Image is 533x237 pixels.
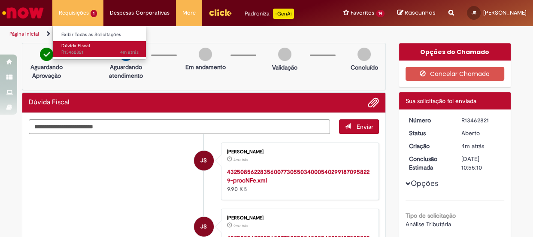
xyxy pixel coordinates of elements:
div: [DATE] 10:55:10 [461,155,501,172]
p: Aguardando atendimento [105,63,147,80]
textarea: Digite sua mensagem aqui... [29,119,330,134]
span: Requisições [59,9,89,17]
span: 9m atrás [233,223,248,228]
p: +GenAi [273,9,294,19]
div: Padroniza [245,9,294,19]
dt: Conclusão Estimada [403,155,455,172]
ul: Requisições [52,26,146,60]
span: JS [200,216,207,237]
img: ServiceNow [1,4,45,21]
div: Opções do Chamado [399,43,511,61]
time: 29/08/2025 14:54:59 [461,142,484,150]
p: Concluído [351,63,378,72]
b: Tipo de solicitação [406,212,456,219]
img: check-circle-green.png [40,48,53,61]
span: 4m atrás [461,142,484,150]
button: Adicionar anexos [368,97,379,108]
div: Jorge Wrague Dos Santos [194,151,214,170]
span: 4m atrás [120,49,139,55]
span: 4m atrás [233,157,248,162]
p: Validação [272,63,297,72]
span: Dúvida Fiscal [61,43,90,49]
span: Análise Tributária [406,220,451,228]
p: Em andamento [185,63,226,71]
span: Despesas Corporativas [110,9,170,17]
div: 29/08/2025 14:54:59 [461,142,501,150]
div: R13462821 [461,116,501,125]
span: [PERSON_NAME] [483,9,527,16]
img: img-circle-grey.png [357,48,371,61]
span: R13462821 [61,49,139,56]
time: 29/08/2025 14:54:54 [233,157,248,162]
ul: Trilhas de página [6,26,349,42]
div: [PERSON_NAME] [227,216,370,221]
a: Rascunhos [397,9,436,17]
img: click_logo_yellow_360x200.png [209,6,232,19]
span: 1 [91,10,97,17]
button: Cancelar Chamado [406,67,505,81]
span: JS [472,10,476,15]
span: Sua solicitação foi enviada [406,97,476,105]
span: Favoritos [351,9,374,17]
div: [PERSON_NAME] [227,149,370,155]
img: img-circle-grey.png [199,48,212,61]
p: Aguardando Aprovação [26,63,67,80]
dt: Número [403,116,455,125]
div: Aberto [461,129,501,137]
button: Enviar [339,119,379,134]
a: Exibir Todas as Solicitações [53,30,147,39]
span: More [182,9,196,17]
img: img-circle-grey.png [278,48,291,61]
span: Rascunhos [405,9,436,17]
time: 29/08/2025 14:50:35 [233,223,248,228]
time: 29/08/2025 14:55:01 [120,49,139,55]
dt: Status [403,129,455,137]
a: Página inicial [9,30,39,37]
h2: Dúvida Fiscal Histórico de tíquete [29,99,70,106]
div: 9.90 KB [227,167,370,193]
span: Enviar [357,123,373,131]
span: JS [200,150,207,171]
dt: Criação [403,142,455,150]
a: Aberto R13462821 : Dúvida Fiscal [53,41,147,57]
span: 14 [376,10,385,17]
div: Jorge Wrague Dos Santos [194,217,214,237]
a: 43250856228356007730550340005402991870958229-procNFe.xml [227,168,369,184]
